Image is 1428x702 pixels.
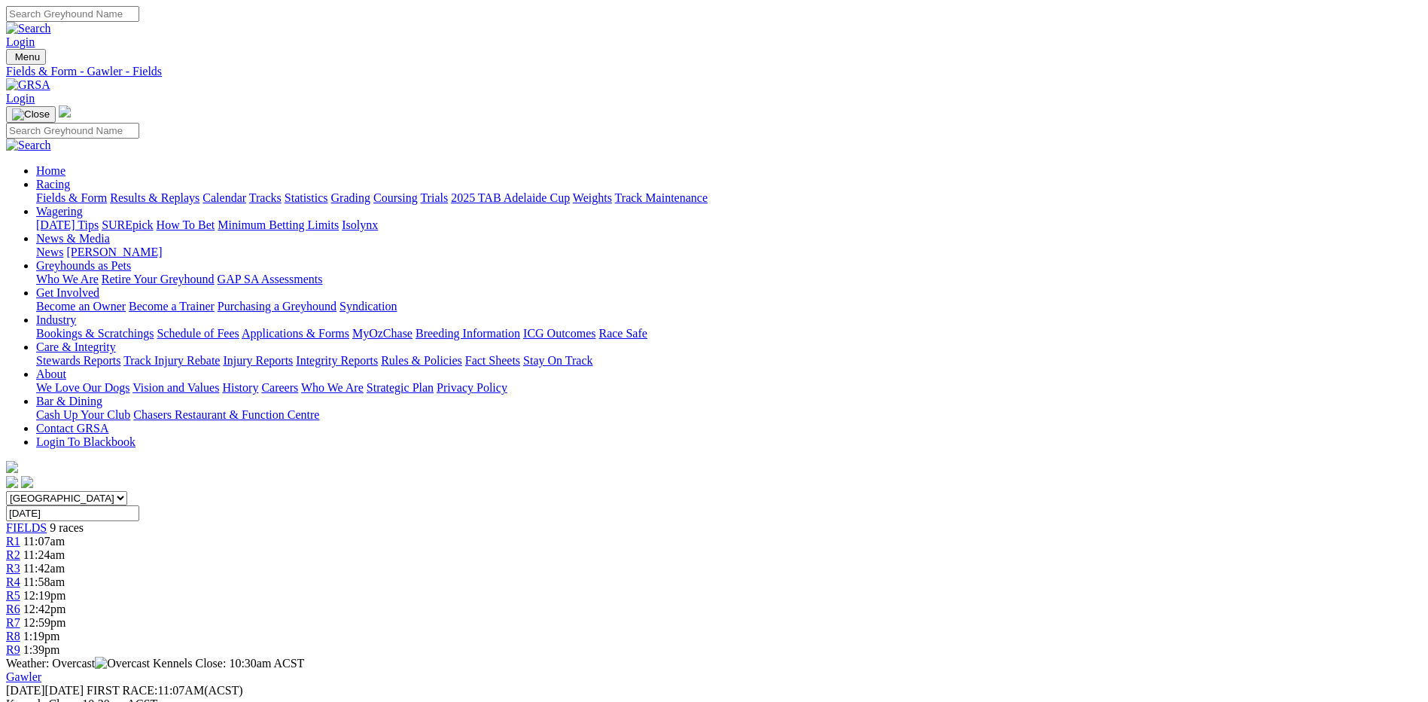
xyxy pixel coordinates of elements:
[36,368,66,380] a: About
[50,521,84,534] span: 9 races
[6,49,46,65] button: Toggle navigation
[222,381,258,394] a: History
[36,354,1422,368] div: Care & Integrity
[6,476,18,488] img: facebook.svg
[6,6,139,22] input: Search
[451,191,570,204] a: 2025 TAB Adelaide Cup
[6,670,41,683] a: Gawler
[23,643,60,656] span: 1:39pm
[261,381,298,394] a: Careers
[352,327,413,340] a: MyOzChase
[23,603,66,615] span: 12:42pm
[23,589,66,602] span: 12:19pm
[6,548,20,561] a: R2
[23,548,65,561] span: 11:24am
[381,354,462,367] a: Rules & Policies
[36,422,108,435] a: Contact GRSA
[66,246,162,258] a: [PERSON_NAME]
[102,273,215,285] a: Retire Your Greyhound
[23,575,65,588] span: 11:58am
[6,657,153,670] span: Weather: Overcast
[242,327,349,340] a: Applications & Forms
[296,354,378,367] a: Integrity Reports
[59,105,71,118] img: logo-grsa-white.png
[342,218,378,231] a: Isolynx
[23,535,65,548] span: 11:07am
[87,684,243,697] span: 11:07AM(ACST)
[6,461,18,473] img: logo-grsa-white.png
[523,354,592,367] a: Stay On Track
[6,616,20,629] a: R7
[36,218,1422,232] div: Wagering
[6,65,1422,78] a: Fields & Form - Gawler - Fields
[36,354,120,367] a: Stewards Reports
[36,395,102,407] a: Bar & Dining
[6,123,139,139] input: Search
[6,505,139,521] input: Select date
[36,408,130,421] a: Cash Up Your Club
[36,381,129,394] a: We Love Our Dogs
[132,381,219,394] a: Vision and Values
[6,589,20,602] a: R5
[36,327,154,340] a: Bookings & Scratchings
[249,191,282,204] a: Tracks
[157,327,239,340] a: Schedule of Fees
[36,273,1422,286] div: Greyhounds as Pets
[598,327,647,340] a: Race Safe
[367,381,434,394] a: Strategic Plan
[95,657,150,670] img: Overcast
[6,35,35,48] a: Login
[6,575,20,588] a: R4
[218,300,336,313] a: Purchasing a Greyhound
[36,327,1422,340] div: Industry
[23,630,60,642] span: 1:19pm
[218,218,339,231] a: Minimum Betting Limits
[23,562,65,575] span: 11:42am
[110,191,199,204] a: Results & Replays
[223,354,293,367] a: Injury Reports
[102,218,153,231] a: SUREpick
[465,354,520,367] a: Fact Sheets
[6,684,45,697] span: [DATE]
[21,476,33,488] img: twitter.svg
[6,630,20,642] span: R8
[123,354,220,367] a: Track Injury Rebate
[6,78,50,92] img: GRSA
[15,51,40,63] span: Menu
[6,562,20,575] a: R3
[285,191,328,204] a: Statistics
[36,381,1422,395] div: About
[6,106,56,123] button: Toggle navigation
[6,603,20,615] a: R6
[6,92,35,105] a: Login
[6,22,51,35] img: Search
[437,381,507,394] a: Privacy Policy
[573,191,612,204] a: Weights
[36,218,99,231] a: [DATE] Tips
[202,191,246,204] a: Calendar
[153,657,304,670] span: Kennels Close: 10:30am ACST
[36,191,107,204] a: Fields & Form
[36,259,131,272] a: Greyhounds as Pets
[133,408,319,421] a: Chasers Restaurant & Function Centre
[416,327,520,340] a: Breeding Information
[373,191,418,204] a: Coursing
[6,521,47,534] a: FIELDS
[6,643,20,656] span: R9
[6,684,84,697] span: [DATE]
[129,300,215,313] a: Become a Trainer
[6,535,20,548] a: R1
[36,164,65,177] a: Home
[331,191,370,204] a: Grading
[36,246,1422,259] div: News & Media
[36,191,1422,205] div: Racing
[36,232,110,245] a: News & Media
[36,286,99,299] a: Get Involved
